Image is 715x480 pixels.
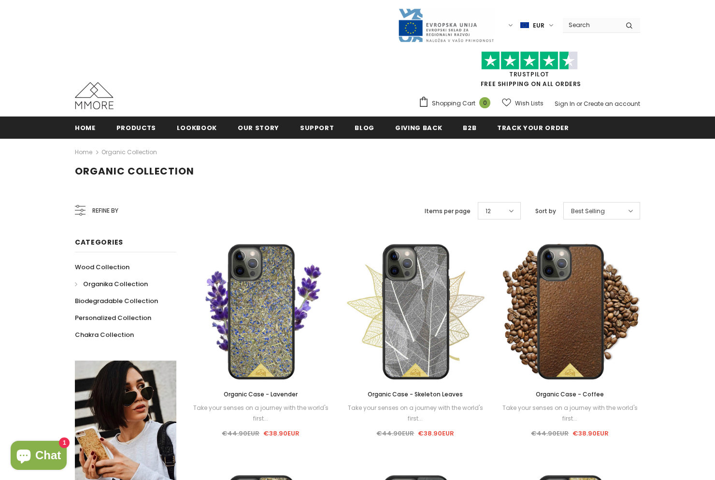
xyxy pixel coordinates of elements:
[531,429,569,438] span: €44.90EUR
[584,100,640,108] a: Create an account
[345,403,486,424] div: Take your senses on a journey with the world's first...
[500,389,640,400] a: Organic Case - Coffee
[432,99,475,108] span: Shopping Cart
[75,146,92,158] a: Home
[224,390,298,398] span: Organic Case - Lavender
[116,116,156,138] a: Products
[555,100,575,108] a: Sign In
[101,148,157,156] a: Organic Collection
[497,123,569,132] span: Track your order
[535,206,556,216] label: Sort by
[92,205,118,216] span: Refine by
[75,164,194,178] span: Organic Collection
[83,279,148,289] span: Organika Collection
[376,429,414,438] span: €44.90EUR
[177,116,217,138] a: Lookbook
[8,441,70,472] inbox-online-store-chat: Shopify online store chat
[116,123,156,132] span: Products
[395,116,442,138] a: Giving back
[572,429,609,438] span: €38.90EUR
[515,99,543,108] span: Wish Lists
[398,8,494,43] img: Javni Razpis
[75,123,96,132] span: Home
[75,292,158,309] a: Biodegradable Collection
[425,206,471,216] label: Items per page
[263,429,300,438] span: €38.90EUR
[300,116,334,138] a: support
[500,403,640,424] div: Take your senses on a journey with the world's first...
[536,390,604,398] span: Organic Case - Coffee
[418,429,454,438] span: €38.90EUR
[75,82,114,109] img: MMORE Cases
[75,259,129,276] a: Wood Collection
[177,123,217,132] span: Lookbook
[481,51,578,70] img: Trust Pilot Stars
[300,123,334,132] span: support
[509,70,549,78] a: Trustpilot
[191,389,331,400] a: Organic Case - Lavender
[571,206,605,216] span: Best Selling
[75,237,123,247] span: Categories
[222,429,259,438] span: €44.90EUR
[75,296,158,305] span: Biodegradable Collection
[486,206,491,216] span: 12
[563,18,618,32] input: Search Site
[368,390,463,398] span: Organic Case - Skeleton Leaves
[75,309,151,326] a: Personalized Collection
[533,21,544,30] span: EUR
[238,116,279,138] a: Our Story
[502,95,543,112] a: Wish Lists
[479,97,490,108] span: 0
[75,330,134,339] span: Chakra Collection
[75,326,134,343] a: Chakra Collection
[398,21,494,29] a: Javni Razpis
[75,262,129,272] span: Wood Collection
[395,123,442,132] span: Giving back
[355,116,374,138] a: Blog
[463,123,476,132] span: B2B
[497,116,569,138] a: Track your order
[576,100,582,108] span: or
[463,116,476,138] a: B2B
[418,96,495,111] a: Shopping Cart 0
[191,403,331,424] div: Take your senses on a journey with the world's first...
[418,56,640,88] span: FREE SHIPPING ON ALL ORDERS
[355,123,374,132] span: Blog
[75,116,96,138] a: Home
[75,313,151,322] span: Personalized Collection
[345,389,486,400] a: Organic Case - Skeleton Leaves
[75,276,148,292] a: Organika Collection
[238,123,279,132] span: Our Story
